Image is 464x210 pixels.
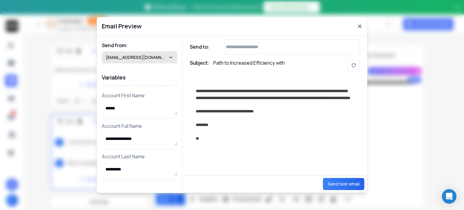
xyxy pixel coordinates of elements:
p: [EMAIL_ADDRESS][DOMAIN_NAME] [106,54,168,60]
p: Account Last Name [102,153,177,160]
h1: Email Preview [102,22,142,31]
p: Path to Increased Efficiency with [213,59,285,71]
h1: Send from: [102,42,177,49]
h1: Subject: [190,59,210,71]
h1: Variables [102,69,177,86]
h1: Send to: [190,43,214,50]
div: Open Intercom Messenger [442,189,456,204]
p: Account First Name [102,92,177,99]
p: Account Full Name [102,122,177,130]
button: Send test email [323,178,364,190]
